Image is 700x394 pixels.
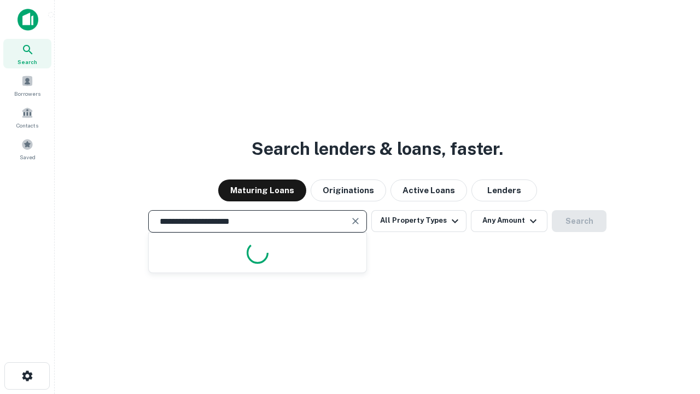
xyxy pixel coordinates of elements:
[14,89,40,98] span: Borrowers
[348,213,363,229] button: Clear
[20,153,36,161] span: Saved
[17,57,37,66] span: Search
[471,210,547,232] button: Any Amount
[3,134,51,164] a: Saved
[311,179,386,201] button: Originations
[371,210,466,232] button: All Property Types
[16,121,38,130] span: Contacts
[645,306,700,359] iframe: Chat Widget
[3,71,51,100] a: Borrowers
[471,179,537,201] button: Lenders
[218,179,306,201] button: Maturing Loans
[3,102,51,132] a: Contacts
[252,136,503,162] h3: Search lenders & loans, faster.
[390,179,467,201] button: Active Loans
[17,9,38,31] img: capitalize-icon.png
[3,39,51,68] a: Search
